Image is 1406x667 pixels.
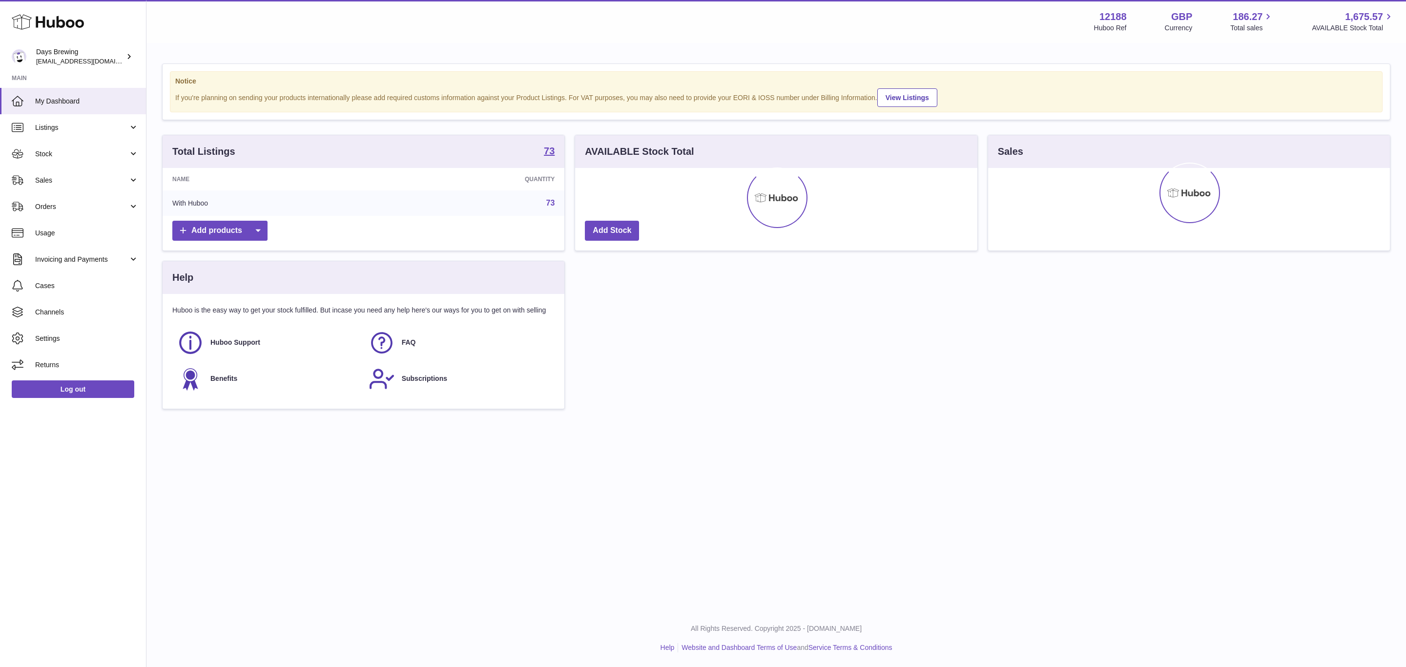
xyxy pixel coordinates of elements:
[1165,23,1193,33] div: Currency
[35,229,139,238] span: Usage
[210,338,260,347] span: Huboo Support
[177,330,359,356] a: Huboo Support
[35,308,139,317] span: Channels
[12,49,26,64] img: internalAdmin-12188@internal.huboo.com
[172,221,268,241] a: Add products
[661,644,675,651] a: Help
[35,360,139,370] span: Returns
[682,644,797,651] a: Website and Dashboard Terms of Use
[35,176,128,185] span: Sales
[1345,10,1383,23] span: 1,675.57
[585,145,694,158] h3: AVAILABLE Stock Total
[36,57,144,65] span: [EMAIL_ADDRESS][DOMAIN_NAME]
[544,146,555,158] a: 73
[35,149,128,159] span: Stock
[172,271,193,284] h3: Help
[35,255,128,264] span: Invoicing and Payments
[35,281,139,291] span: Cases
[172,306,555,315] p: Huboo is the easy way to get your stock fulfilled. But incase you need any help here's our ways f...
[177,366,359,392] a: Benefits
[544,146,555,156] strong: 73
[12,380,134,398] a: Log out
[1312,23,1394,33] span: AVAILABLE Stock Total
[808,644,892,651] a: Service Terms & Conditions
[546,199,555,207] a: 73
[585,221,639,241] a: Add Stock
[1099,10,1127,23] strong: 12188
[175,77,1377,86] strong: Notice
[1230,10,1274,33] a: 186.27 Total sales
[374,168,564,190] th: Quantity
[678,643,892,652] li: and
[1171,10,1192,23] strong: GBP
[35,123,128,132] span: Listings
[877,88,937,107] a: View Listings
[210,374,237,383] span: Benefits
[36,47,124,66] div: Days Brewing
[1094,23,1127,33] div: Huboo Ref
[163,190,374,216] td: With Huboo
[175,87,1377,107] div: If you're planning on sending your products internationally please add required customs informati...
[369,330,550,356] a: FAQ
[1230,23,1274,33] span: Total sales
[369,366,550,392] a: Subscriptions
[35,334,139,343] span: Settings
[35,97,139,106] span: My Dashboard
[998,145,1023,158] h3: Sales
[35,202,128,211] span: Orders
[1233,10,1262,23] span: 186.27
[163,168,374,190] th: Name
[1312,10,1394,33] a: 1,675.57 AVAILABLE Stock Total
[402,374,447,383] span: Subscriptions
[172,145,235,158] h3: Total Listings
[154,624,1398,633] p: All Rights Reserved. Copyright 2025 - [DOMAIN_NAME]
[402,338,416,347] span: FAQ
